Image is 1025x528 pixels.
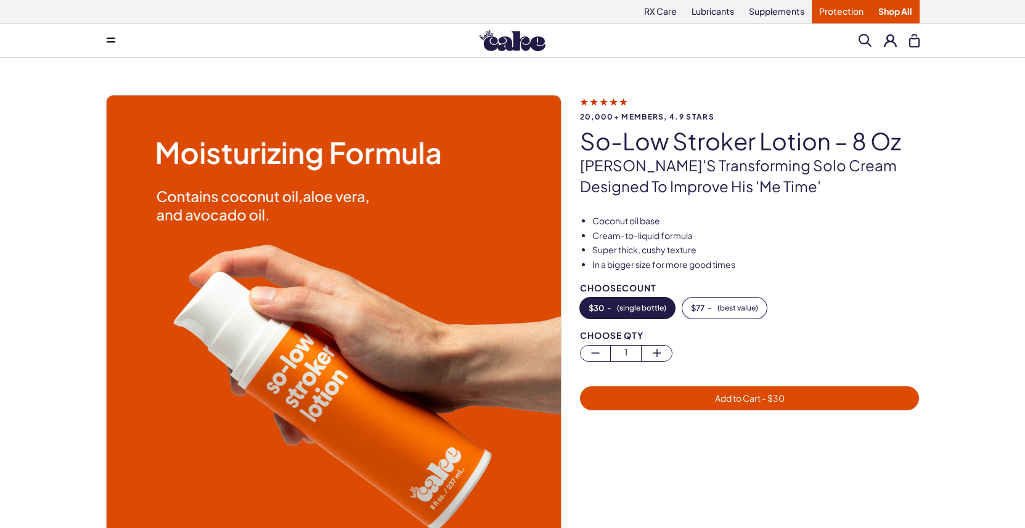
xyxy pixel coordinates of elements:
[592,259,920,271] li: In a bigger size for more good times
[580,283,920,293] div: Choose Count
[682,298,767,319] button: -
[580,298,675,319] button: -
[691,304,704,312] span: $ 77
[592,215,920,227] li: Coconut oil base
[617,304,666,312] span: ( single bottle )
[715,392,785,404] span: Add to Cart
[580,155,920,197] p: [PERSON_NAME]'s transforming solo cream designed to improve his 'me time'
[592,230,920,242] li: Cream-to-liquid formula
[761,392,785,404] span: - $ 30
[580,386,920,410] button: Add to Cart - $30
[717,304,758,312] span: ( best value )
[589,304,604,312] span: $ 30
[580,113,920,121] span: 20,000+ members, 4.9 stars
[580,96,920,121] a: 20,000+ members, 4.9 stars
[592,244,920,256] li: Super thick, cushy texture
[580,331,920,340] div: Choose Qty
[580,128,920,154] h1: So-Low Stroker Lotion – 8 oz
[480,30,545,51] img: Hello Cake
[611,346,641,360] span: 1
